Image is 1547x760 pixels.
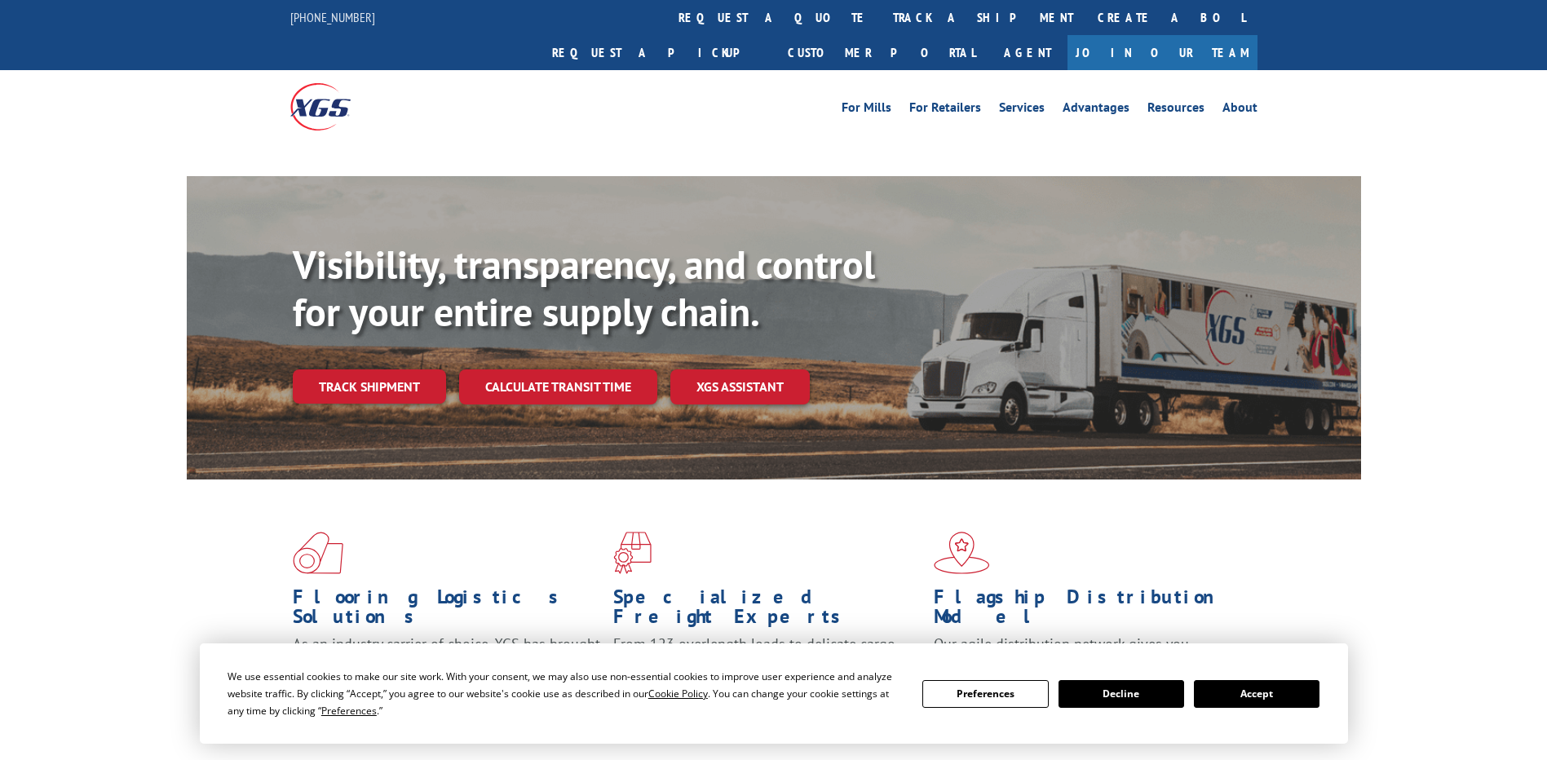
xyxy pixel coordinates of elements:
[1059,680,1184,708] button: Decline
[540,35,776,70] a: Request a pickup
[293,532,343,574] img: xgs-icon-total-supply-chain-intelligence-red
[290,9,375,25] a: [PHONE_NUMBER]
[293,634,600,692] span: As an industry carrier of choice, XGS has brought innovation and dedication to flooring logistics...
[1222,101,1257,119] a: About
[200,643,1348,744] div: Cookie Consent Prompt
[613,532,652,574] img: xgs-icon-focused-on-flooring-red
[293,369,446,404] a: Track shipment
[842,101,891,119] a: For Mills
[1194,680,1319,708] button: Accept
[613,634,922,707] p: From 123 overlength loads to delicate cargo, our experienced staff knows the best way to move you...
[934,532,990,574] img: xgs-icon-flagship-distribution-model-red
[1067,35,1257,70] a: Join Our Team
[293,587,601,634] h1: Flooring Logistics Solutions
[934,634,1234,673] span: Our agile distribution network gives you nationwide inventory management on demand.
[776,35,988,70] a: Customer Portal
[999,101,1045,119] a: Services
[613,587,922,634] h1: Specialized Freight Experts
[934,587,1242,634] h1: Flagship Distribution Model
[909,101,981,119] a: For Retailers
[228,668,903,719] div: We use essential cookies to make our site work. With your consent, we may also use non-essential ...
[459,369,657,404] a: Calculate transit time
[922,680,1048,708] button: Preferences
[1147,101,1204,119] a: Resources
[988,35,1067,70] a: Agent
[321,704,377,718] span: Preferences
[293,239,875,337] b: Visibility, transparency, and control for your entire supply chain.
[1063,101,1129,119] a: Advantages
[648,687,708,700] span: Cookie Policy
[670,369,810,404] a: XGS ASSISTANT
